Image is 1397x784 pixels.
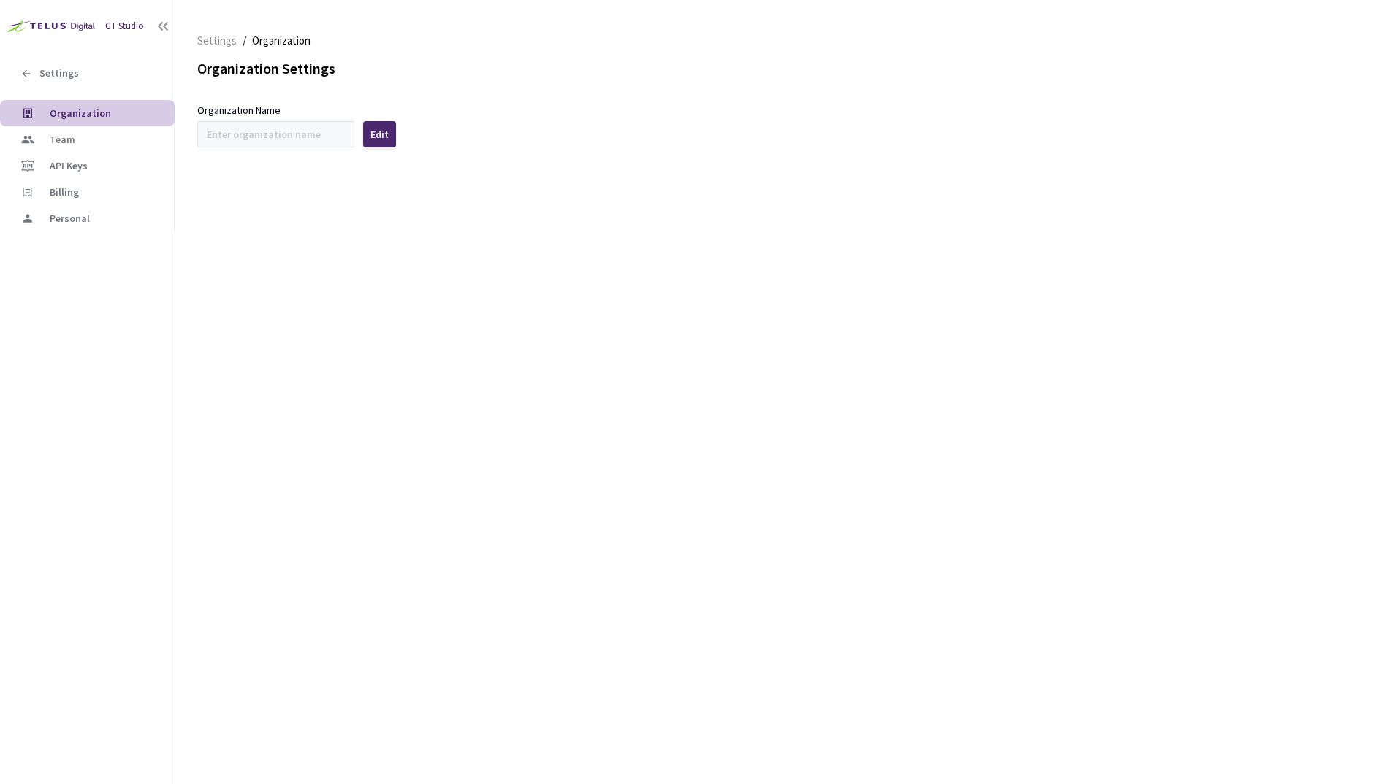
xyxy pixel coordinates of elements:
[197,121,354,147] input: Enter organization name
[194,32,240,48] a: Settings
[197,32,237,50] span: Settings
[243,32,246,50] li: /
[252,32,311,50] span: Organization
[50,159,88,172] span: API Keys
[197,58,1375,80] div: Organization Settings
[197,102,281,118] div: Organization Name
[50,212,90,225] span: Personal
[50,133,75,146] span: Team
[39,67,79,80] span: Settings
[50,107,111,120] span: Organization
[105,20,144,34] div: GT Studio
[50,185,79,199] span: Billing
[370,128,389,140] div: Edit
